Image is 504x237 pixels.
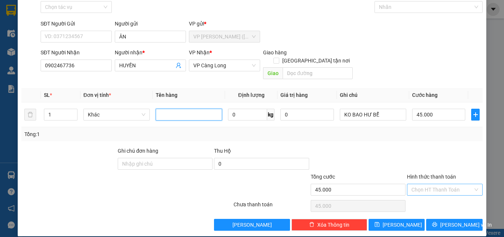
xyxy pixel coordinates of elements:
button: printer[PERSON_NAME] và In [426,219,483,231]
button: delete [24,109,36,121]
span: Định lượng [238,92,264,98]
input: 0 [280,109,334,121]
input: Dọc đường [283,67,353,79]
button: save[PERSON_NAME] [369,219,425,231]
span: [PERSON_NAME] [383,221,422,229]
div: SĐT Người Nhận [41,48,112,57]
span: Xóa Thông tin [317,221,349,229]
div: Người gửi [115,20,186,28]
span: Tên hàng [156,92,177,98]
span: Đơn vị tính [83,92,111,98]
button: plus [471,109,480,121]
span: [PERSON_NAME] [232,221,272,229]
span: Giá trị hàng [280,92,308,98]
span: [PERSON_NAME] và In [440,221,492,229]
input: VD: Bàn, Ghế [156,109,222,121]
button: [PERSON_NAME] [214,219,290,231]
span: Giao hàng [263,50,287,55]
span: save [374,222,380,228]
span: kg [267,109,275,121]
span: printer [432,222,437,228]
span: VP Càng Long [193,60,256,71]
label: Hình thức thanh toán [407,174,456,180]
input: Ghi chú đơn hàng [118,158,213,170]
span: SL [44,92,50,98]
span: plus [472,112,479,118]
span: Giao [263,67,283,79]
div: VP gửi [189,20,260,28]
span: Tổng cước [311,174,335,180]
span: user-add [176,62,182,68]
span: [GEOGRAPHIC_DATA] tận nơi [279,57,353,65]
span: VP Nhận [189,50,210,55]
th: Ghi chú [337,88,409,102]
div: Tổng: 1 [24,130,195,138]
span: delete [309,222,314,228]
label: Ghi chú đơn hàng [118,148,158,154]
button: deleteXóa Thông tin [291,219,367,231]
div: SĐT Người Gửi [41,20,112,28]
span: Thu Hộ [214,148,231,154]
span: Cước hàng [412,92,438,98]
span: Khác [88,109,145,120]
input: Ghi Chú [340,109,406,121]
div: Chưa thanh toán [233,200,310,213]
div: Người nhận [115,48,186,57]
span: VP Trần Phú (Hàng) [193,31,256,42]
